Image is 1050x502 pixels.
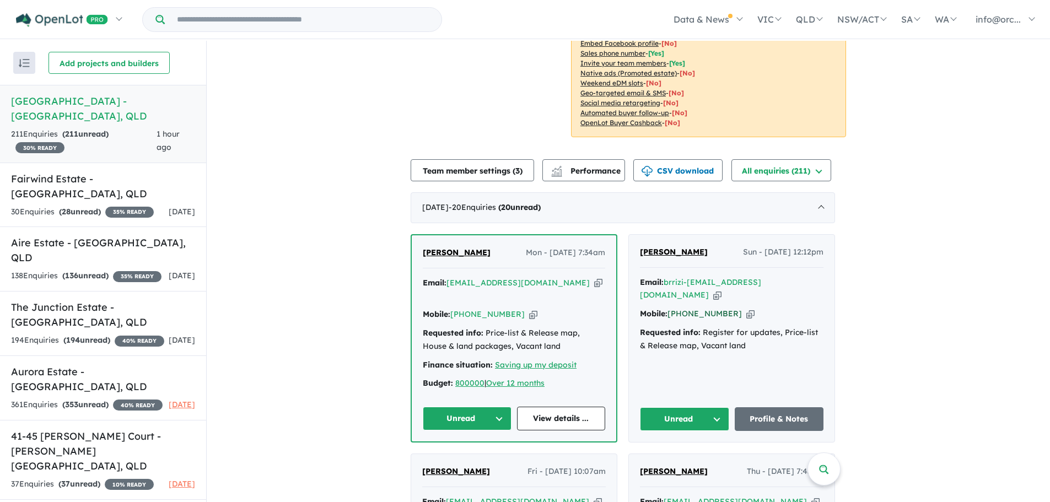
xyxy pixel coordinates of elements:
span: 37 [61,479,70,489]
span: 30 % READY [15,142,64,153]
strong: ( unread) [62,271,109,280]
strong: Email: [423,278,446,288]
span: [DATE] [169,479,195,489]
span: [DATE] [169,400,195,409]
img: line-chart.svg [552,166,562,172]
input: Try estate name, suburb, builder or developer [167,8,439,31]
u: Embed Facebook profile [580,39,659,47]
a: [PERSON_NAME] [640,246,708,259]
div: 211 Enquir ies [11,128,157,154]
span: [DATE] [169,207,195,217]
span: 35 % READY [113,271,161,282]
span: 10 % READY [105,479,154,490]
span: [No] [669,89,684,97]
u: Automated buyer follow-up [580,109,669,117]
h5: Aurora Estate - [GEOGRAPHIC_DATA] , QLD [11,364,195,394]
img: Openlot PRO Logo White [16,13,108,27]
u: Invite your team members [580,59,666,67]
a: 800000 [455,378,484,388]
u: Geo-targeted email & SMS [580,89,666,97]
span: [PERSON_NAME] [640,247,708,257]
a: [PHONE_NUMBER] [667,309,742,319]
strong: Mobile: [423,309,450,319]
strong: Mobile: [640,309,667,319]
button: Performance [542,159,625,181]
span: 353 [65,400,78,409]
span: [ No ] [661,39,677,47]
span: 194 [66,335,80,345]
span: [DATE] [169,335,195,345]
span: Mon - [DATE] 7:34am [526,246,605,260]
button: Team member settings (3) [411,159,534,181]
a: [PERSON_NAME] [422,465,490,478]
span: [No] [665,118,680,127]
u: OpenLot Buyer Cashback [580,118,662,127]
span: [No] [680,69,695,77]
button: Unread [640,407,729,431]
span: 3 [515,166,520,176]
strong: ( unread) [58,479,100,489]
button: Add projects and builders [49,52,170,74]
span: 40 % READY [113,400,163,411]
span: [No] [646,79,661,87]
button: CSV download [633,159,723,181]
div: 361 Enquir ies [11,398,163,412]
div: Price-list & Release map, House & land packages, Vacant land [423,327,605,353]
u: Native ads (Promoted estate) [580,69,677,77]
span: [ Yes ] [648,49,664,57]
span: 136 [65,271,78,280]
div: [DATE] [411,192,835,223]
a: [PERSON_NAME] [640,465,708,478]
span: Thu - [DATE] 7:43pm [747,465,823,478]
span: - 20 Enquir ies [449,202,541,212]
strong: ( unread) [59,207,101,217]
u: Social media retargeting [580,99,660,107]
strong: Finance situation: [423,360,493,370]
a: Over 12 months [486,378,545,388]
u: Sales phone number [580,49,645,57]
strong: ( unread) [63,335,110,345]
h5: The Junction Estate - [GEOGRAPHIC_DATA] , QLD [11,300,195,330]
button: Copy [529,309,537,320]
strong: Requested info: [423,328,483,338]
div: 194 Enquir ies [11,334,164,347]
h5: 41-45 [PERSON_NAME] Court - [PERSON_NAME][GEOGRAPHIC_DATA] , QLD [11,429,195,473]
div: 138 Enquir ies [11,269,161,283]
img: sort.svg [19,59,30,67]
span: [PERSON_NAME] [422,466,490,476]
h5: [GEOGRAPHIC_DATA] - [GEOGRAPHIC_DATA] , QLD [11,94,195,123]
button: Copy [713,289,721,301]
span: Fri - [DATE] 10:07am [527,465,606,478]
img: bar-chart.svg [551,169,562,176]
span: 211 [65,129,78,139]
a: Profile & Notes [735,407,824,431]
span: 35 % READY [105,207,154,218]
button: Unread [423,407,511,430]
a: Saving up my deposit [495,360,577,370]
div: 30 Enquir ies [11,206,154,219]
span: [PERSON_NAME] [640,466,708,476]
a: brrizi-[EMAIL_ADDRESS][DOMAIN_NAME] [640,277,761,300]
span: Performance [553,166,621,176]
a: [PHONE_NUMBER] [450,309,525,319]
strong: ( unread) [498,202,541,212]
span: [No] [663,99,679,107]
a: View details ... [517,407,606,430]
strong: Budget: [423,378,453,388]
h5: Aire Estate - [GEOGRAPHIC_DATA] , QLD [11,235,195,265]
u: Weekend eDM slots [580,79,643,87]
strong: ( unread) [62,400,109,409]
span: 20 [501,202,510,212]
button: All enquiries (211) [731,159,831,181]
a: [PERSON_NAME] [423,246,491,260]
div: | [423,377,605,390]
span: [DATE] [169,271,195,280]
span: 28 [62,207,71,217]
span: info@orc... [976,14,1021,25]
strong: ( unread) [62,129,109,139]
span: Sun - [DATE] 12:12pm [743,246,823,259]
strong: Email: [640,277,664,287]
button: Copy [746,308,755,320]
